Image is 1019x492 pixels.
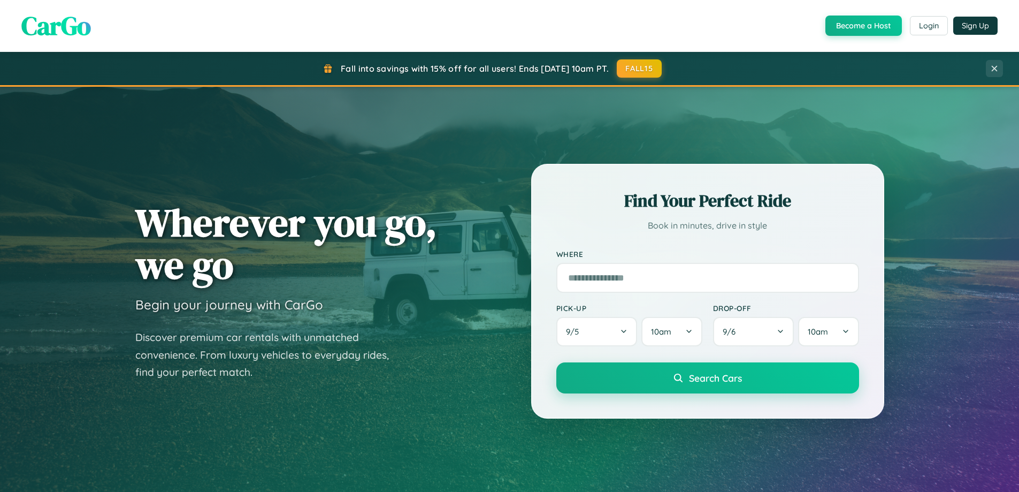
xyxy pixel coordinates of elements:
[21,8,91,43] span: CarGo
[556,362,859,393] button: Search Cars
[135,201,437,286] h1: Wherever you go, we go
[556,249,859,259] label: Where
[713,317,794,346] button: 9/6
[825,16,902,36] button: Become a Host
[808,327,828,337] span: 10am
[556,189,859,213] h2: Find Your Perfect Ride
[135,297,323,313] h3: Begin your journey with CarGo
[713,304,859,313] label: Drop-off
[566,327,584,337] span: 9 / 5
[641,317,702,346] button: 10am
[556,304,702,313] label: Pick-up
[798,317,859,346] button: 10am
[556,218,859,233] p: Book in minutes, drive in style
[910,16,948,35] button: Login
[689,372,742,384] span: Search Cars
[556,317,638,346] button: 9/5
[341,63,609,74] span: Fall into savings with 15% off for all users! Ends [DATE] 10am PT.
[953,17,998,35] button: Sign Up
[651,327,671,337] span: 10am
[723,327,741,337] span: 9 / 6
[617,59,662,78] button: FALL15
[135,329,403,381] p: Discover premium car rentals with unmatched convenience. From luxury vehicles to everyday rides, ...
